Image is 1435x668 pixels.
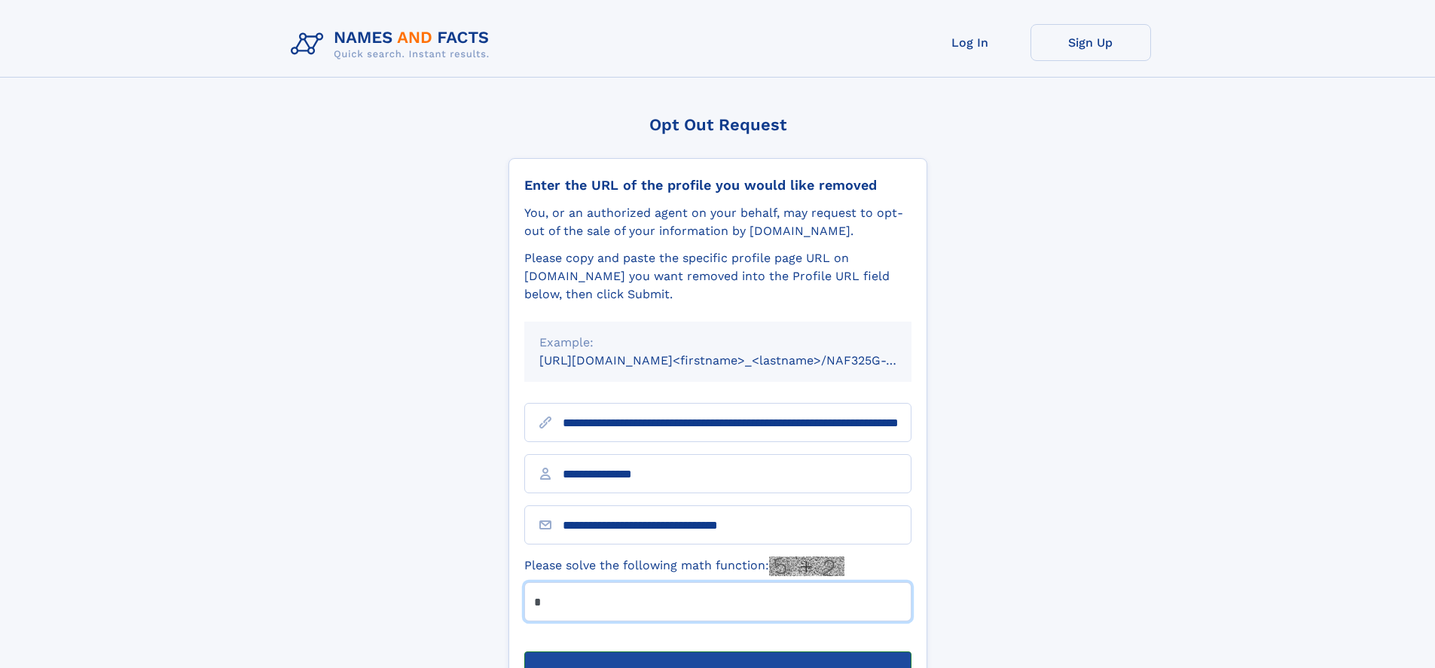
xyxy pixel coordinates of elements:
[508,115,927,134] div: Opt Out Request
[539,353,940,368] small: [URL][DOMAIN_NAME]<firstname>_<lastname>/NAF325G-xxxxxxxx
[524,249,911,303] div: Please copy and paste the specific profile page URL on [DOMAIN_NAME] you want removed into the Pr...
[1030,24,1151,61] a: Sign Up
[524,557,844,576] label: Please solve the following math function:
[285,24,502,65] img: Logo Names and Facts
[910,24,1030,61] a: Log In
[524,204,911,240] div: You, or an authorized agent on your behalf, may request to opt-out of the sale of your informatio...
[539,334,896,352] div: Example:
[524,177,911,194] div: Enter the URL of the profile you would like removed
